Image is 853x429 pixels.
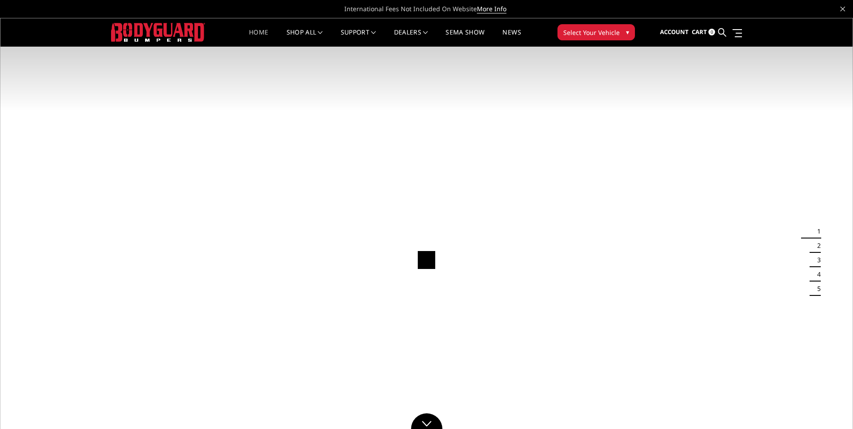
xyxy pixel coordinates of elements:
span: Select Your Vehicle [563,28,620,37]
button: 3 of 5 [812,253,821,267]
span: Account [660,28,689,36]
button: 2 of 5 [812,238,821,253]
img: BODYGUARD BUMPERS [111,23,205,41]
button: 5 of 5 [812,282,821,296]
a: News [502,29,521,47]
a: shop all [287,29,323,47]
a: More Info [477,4,506,13]
a: Home [249,29,268,47]
a: Dealers [394,29,428,47]
a: Support [341,29,376,47]
a: Cart 0 [692,20,715,44]
button: Select Your Vehicle [557,24,635,40]
span: 0 [708,29,715,35]
a: Click to Down [411,413,442,429]
button: 4 of 5 [812,267,821,282]
a: Account [660,20,689,44]
span: ▾ [626,27,629,37]
button: 1 of 5 [812,224,821,238]
a: SEMA Show [446,29,484,47]
span: Cart [692,28,707,36]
